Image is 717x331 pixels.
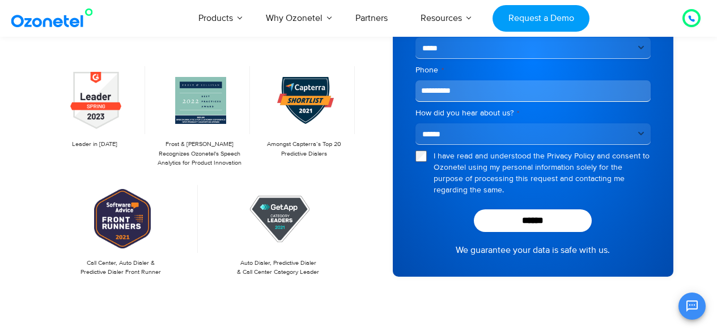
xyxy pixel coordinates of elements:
button: Open chat [678,293,706,320]
p: Frost & [PERSON_NAME] Recognizes Ozonetel's Speech Analytics for Product Innovation [154,140,244,168]
label: I have read and understood the Privacy Policy and consent to Ozonetel using my personal informati... [434,151,651,196]
p: Leader in [DATE] [50,140,140,149]
a: Request a Demo [493,5,589,32]
label: How did you hear about us? [415,108,651,119]
p: Amongst Capterra’s Top 20 Predictive Dialers [259,140,349,158]
label: Phone [415,65,651,76]
a: We guarantee your data is safe with us. [456,243,610,257]
p: Auto Dialer, Predictive Dialer & Call Center Category Leader [207,259,350,277]
p: Call Center, Auto Dialer & Predictive Dialer Front Runner [50,259,193,277]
